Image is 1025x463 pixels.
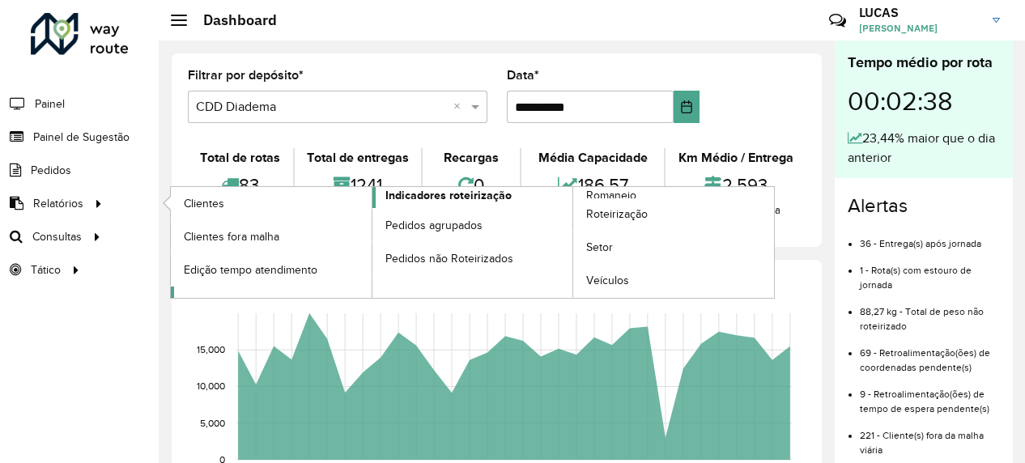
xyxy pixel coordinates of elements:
li: 36 - Entrega(s) após jornada [860,224,1000,251]
div: Total de entregas [299,148,418,168]
li: 1 - Rota(s) com estouro de jornada [860,251,1000,292]
span: Painel de Sugestão [33,129,130,146]
a: Veículos [573,265,774,297]
span: Romaneio [586,187,636,204]
a: Setor [573,231,774,264]
h4: Alertas [848,194,1000,218]
span: Tático [31,261,61,278]
div: 0 [427,168,516,202]
a: Edição tempo atendimento [171,253,372,286]
a: Pedidos agrupados [372,209,573,241]
div: 00:02:38 [848,74,1000,129]
span: Edição tempo atendimento [184,261,317,278]
div: Média Capacidade [525,148,661,168]
span: Pedidos não Roteirizados [385,250,513,267]
span: Pedidos [31,162,71,179]
text: 5,000 [200,418,225,428]
button: Choose Date [674,91,700,123]
div: 1241 [299,168,418,202]
span: Clear all [453,97,467,117]
span: Veículos [586,272,629,289]
span: Painel [35,96,65,113]
li: 88,27 kg - Total de peso não roteirizado [860,292,1000,333]
a: Romaneio [372,187,775,298]
div: 2,593 [670,168,802,202]
span: [PERSON_NAME] [859,21,980,36]
h3: LUCAS [859,5,980,20]
span: Clientes fora malha [184,228,279,245]
span: Relatórios [33,195,83,212]
a: Indicadores roteirização [171,187,573,298]
div: Total de rotas [192,148,289,168]
a: Clientes fora malha [171,220,372,253]
h2: Dashboard [187,11,277,29]
a: Contato Rápido [820,3,855,38]
a: Clientes [171,187,372,219]
label: Filtrar por depósito [188,66,304,85]
span: Clientes [184,195,224,212]
span: Pedidos agrupados [385,217,483,234]
a: Roteirização [573,198,774,231]
span: Setor [586,239,613,256]
div: Tempo médio por rota [848,52,1000,74]
li: 221 - Cliente(s) fora da malha viária [860,416,1000,457]
text: 15,000 [197,344,225,355]
div: 186,57 [525,168,661,202]
span: Roteirização [586,206,648,223]
div: 83 [192,168,289,202]
li: 9 - Retroalimentação(ões) de tempo de espera pendente(s) [860,375,1000,416]
div: Recargas [427,148,516,168]
label: Data [507,66,539,85]
li: 69 - Retroalimentação(ões) de coordenadas pendente(s) [860,333,1000,375]
a: Pedidos não Roteirizados [372,242,573,274]
span: Indicadores roteirização [385,187,512,204]
div: 23,44% maior que o dia anterior [848,129,1000,168]
text: 10,000 [197,381,225,392]
div: Km Médio / Entrega [670,148,802,168]
span: Consultas [32,228,82,245]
